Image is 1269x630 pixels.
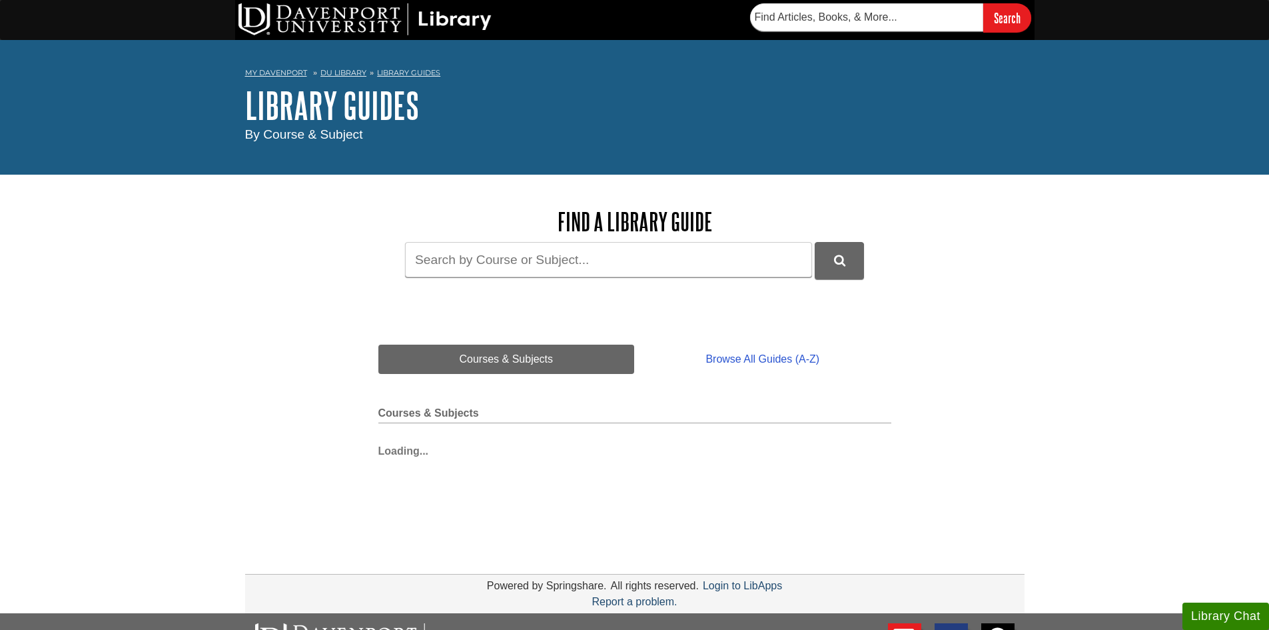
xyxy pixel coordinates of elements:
input: Search [983,3,1031,32]
a: Courses & Subjects [378,345,635,374]
h2: Courses & Subjects [378,407,891,423]
a: Report a problem. [592,596,677,607]
a: DU Library [320,68,366,77]
div: Loading... [378,437,891,459]
h2: Find a Library Guide [378,208,891,235]
a: Browse All Guides (A-Z) [634,345,891,374]
div: Powered by Springshare. [485,580,609,591]
img: DU Library [238,3,492,35]
a: Login to LibApps [703,580,782,591]
div: All rights reserved. [608,580,701,591]
i: Search Library Guides [834,255,845,267]
input: Search by Course or Subject... [405,242,812,277]
form: Searches DU Library's articles, books, and more [750,3,1031,32]
nav: breadcrumb [245,64,1025,85]
input: Find Articles, Books, & More... [750,3,983,31]
button: Library Chat [1182,603,1269,630]
a: Library Guides [377,68,440,77]
a: My Davenport [245,67,307,79]
h1: Library Guides [245,85,1025,125]
div: By Course & Subject [245,125,1025,145]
